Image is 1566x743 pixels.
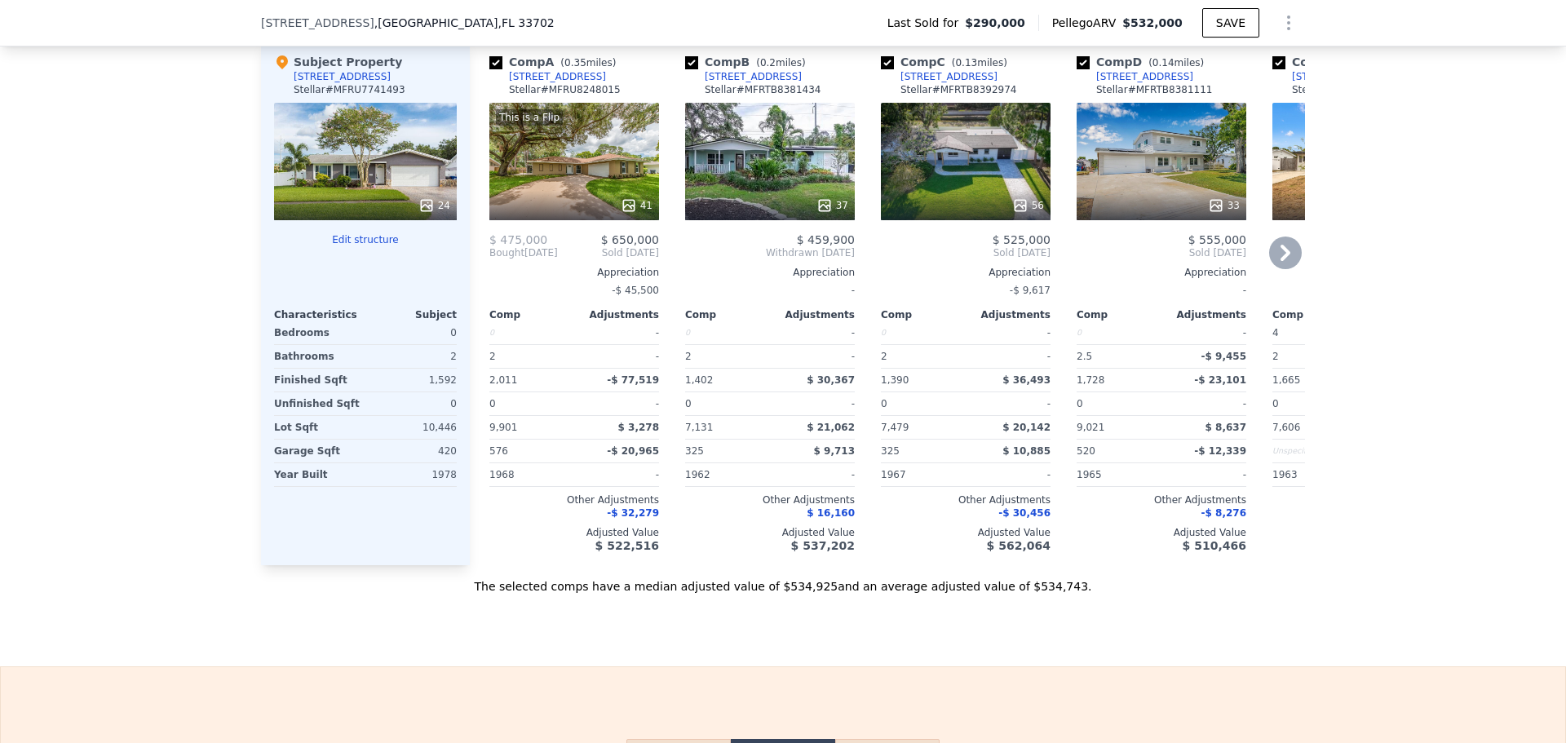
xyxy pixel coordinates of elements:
[496,109,563,126] div: This is a Flip
[705,70,802,83] div: [STREET_ADDRESS]
[1272,345,1354,368] div: 2
[1165,321,1246,344] div: -
[881,422,909,433] span: 7,479
[577,321,659,344] div: -
[1202,8,1259,38] button: SAVE
[1152,57,1174,69] span: 0.14
[498,16,554,29] span: , FL 33702
[1077,279,1246,302] div: -
[1012,197,1044,214] div: 56
[1272,398,1279,409] span: 0
[807,422,855,433] span: $ 21,062
[966,308,1051,321] div: Adjustments
[1002,445,1051,457] span: $ 10,885
[685,70,802,83] a: [STREET_ADDRESS]
[1077,422,1104,433] span: 9,021
[1272,422,1300,433] span: 7,606
[489,321,571,344] div: 0
[274,369,362,391] div: Finished Sqft
[705,83,821,96] div: Stellar # MFRTB8381434
[489,345,571,368] div: 2
[685,463,767,486] div: 1962
[1077,526,1246,539] div: Adjusted Value
[274,233,457,246] button: Edit structure
[1161,308,1246,321] div: Adjustments
[1272,7,1305,39] button: Show Options
[1272,266,1442,279] div: Appreciation
[1272,54,1405,70] div: Comp E
[369,440,457,462] div: 420
[607,445,659,457] span: -$ 20,965
[274,416,362,439] div: Lot Sqft
[1165,392,1246,415] div: -
[577,392,659,415] div: -
[760,57,776,69] span: 0.2
[1188,233,1246,246] span: $ 555,000
[564,57,586,69] span: 0.35
[1201,351,1246,362] span: -$ 9,455
[881,445,900,457] span: 325
[374,15,555,31] span: , [GEOGRAPHIC_DATA]
[969,321,1051,344] div: -
[1208,197,1240,214] div: 33
[1077,374,1104,386] span: 1,728
[261,565,1305,595] div: The selected comps have a median adjusted value of $534,925 and an average adjusted value of $534...
[993,233,1051,246] span: $ 525,000
[489,246,558,259] div: [DATE]
[881,321,962,344] div: 0
[881,374,909,386] span: 1,390
[969,392,1051,415] div: -
[418,197,450,214] div: 24
[814,445,855,457] span: $ 9,713
[607,374,659,386] span: -$ 77,519
[1272,327,1279,338] span: 4
[607,507,659,519] span: -$ 32,279
[509,83,621,96] div: Stellar # MFRU8248015
[1077,345,1158,368] div: 2.5
[489,374,517,386] span: 2,011
[1272,308,1357,321] div: Comp
[558,246,659,259] span: Sold [DATE]
[489,54,622,70] div: Comp A
[294,83,405,96] div: Stellar # MFRU7741493
[621,197,652,214] div: 41
[1052,15,1123,31] span: Pellego ARV
[1205,422,1246,433] span: $ 8,637
[595,539,659,552] span: $ 522,516
[797,233,855,246] span: $ 459,900
[1272,526,1442,539] div: Adjusted Value
[900,70,998,83] div: [STREET_ADDRESS]
[685,266,855,279] div: Appreciation
[945,57,1014,69] span: ( miles)
[773,392,855,415] div: -
[489,398,496,409] span: 0
[489,493,659,506] div: Other Adjustments
[773,345,855,368] div: -
[489,526,659,539] div: Adjusted Value
[900,83,1016,96] div: Stellar # MFRTB8392974
[987,539,1051,552] span: $ 562,064
[489,246,524,259] span: Bought
[1272,440,1354,462] div: Unspecified
[685,526,855,539] div: Adjusted Value
[685,321,767,344] div: 0
[261,15,374,31] span: [STREET_ADDRESS]
[612,285,659,296] span: -$ 45,500
[274,440,362,462] div: Garage Sqft
[1002,422,1051,433] span: $ 20,142
[685,246,855,259] span: Withdrawn [DATE]
[1292,70,1389,83] div: [STREET_ADDRESS]
[574,308,659,321] div: Adjustments
[1142,57,1210,69] span: ( miles)
[1096,70,1193,83] div: [STREET_ADDRESS]
[1077,246,1246,259] span: Sold [DATE]
[881,308,966,321] div: Comp
[1077,445,1095,457] span: 520
[1292,83,1408,96] div: Stellar # MFRTB8381300
[881,493,1051,506] div: Other Adjustments
[773,321,855,344] div: -
[1272,374,1300,386] span: 1,665
[750,57,812,69] span: ( miles)
[881,345,962,368] div: 2
[685,398,692,409] span: 0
